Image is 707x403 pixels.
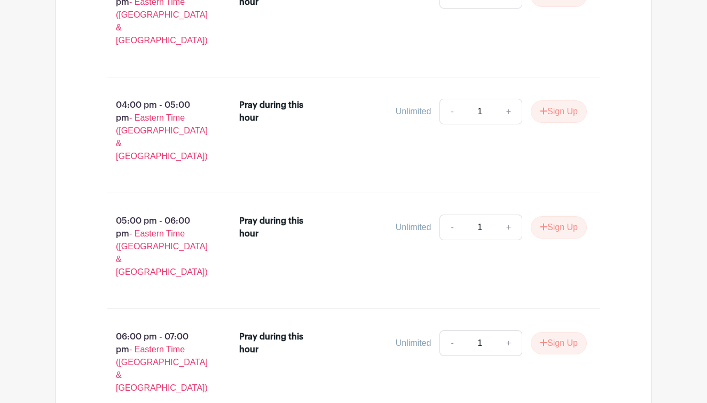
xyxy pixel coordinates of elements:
a: + [496,99,522,124]
div: Pray during this hour [239,330,313,356]
div: Unlimited [396,105,431,118]
p: 06:00 pm - 07:00 pm [90,326,222,399]
div: Unlimited [396,337,431,350]
a: + [496,330,522,356]
span: - Eastern Time ([GEOGRAPHIC_DATA] & [GEOGRAPHIC_DATA]) [116,113,208,161]
div: Pray during this hour [239,99,313,124]
div: Pray during this hour [239,215,313,240]
p: 04:00 pm - 05:00 pm [90,94,222,167]
a: + [496,215,522,240]
div: Unlimited [396,221,431,234]
a: - [439,99,464,124]
span: - Eastern Time ([GEOGRAPHIC_DATA] & [GEOGRAPHIC_DATA]) [116,345,208,392]
a: - [439,215,464,240]
button: Sign Up [531,216,587,239]
a: - [439,330,464,356]
p: 05:00 pm - 06:00 pm [90,210,222,283]
button: Sign Up [531,100,587,123]
span: - Eastern Time ([GEOGRAPHIC_DATA] & [GEOGRAPHIC_DATA]) [116,229,208,276]
button: Sign Up [531,332,587,354]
